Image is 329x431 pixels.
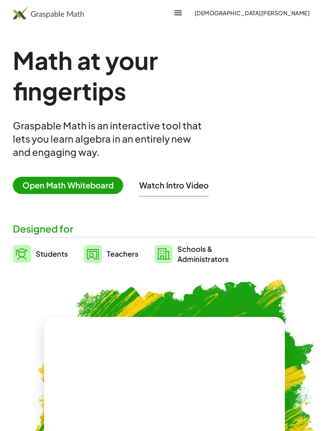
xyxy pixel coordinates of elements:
span: [DEMOGRAPHIC_DATA][PERSON_NAME] [194,9,310,16]
button: [DEMOGRAPHIC_DATA][PERSON_NAME] [188,6,316,20]
h1: Math at your fingertips [13,45,268,106]
img: svg%3e [84,245,102,263]
span: Schools & Administrators [177,244,229,264]
a: Open Math Whiteboard [13,182,130,190]
div: Designed for [13,222,316,235]
span: Students [36,249,68,258]
span: Open Math Whiteboard [13,177,123,194]
video: What is this? This is dynamic math notation. Dynamic math notation plays a central role in how Gr... [104,357,225,418]
img: svg%3e [13,245,31,263]
div: Graspable Math is an interactive tool that lets you learn algebra in an entirely new and engaging... [13,119,205,159]
a: Teachers [84,244,138,264]
img: svg%3e [154,245,173,263]
span: Teachers [107,249,138,258]
button: Watch Intro Video [139,180,209,190]
a: Students [13,244,68,264]
a: Schools &Administrators [154,244,229,264]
